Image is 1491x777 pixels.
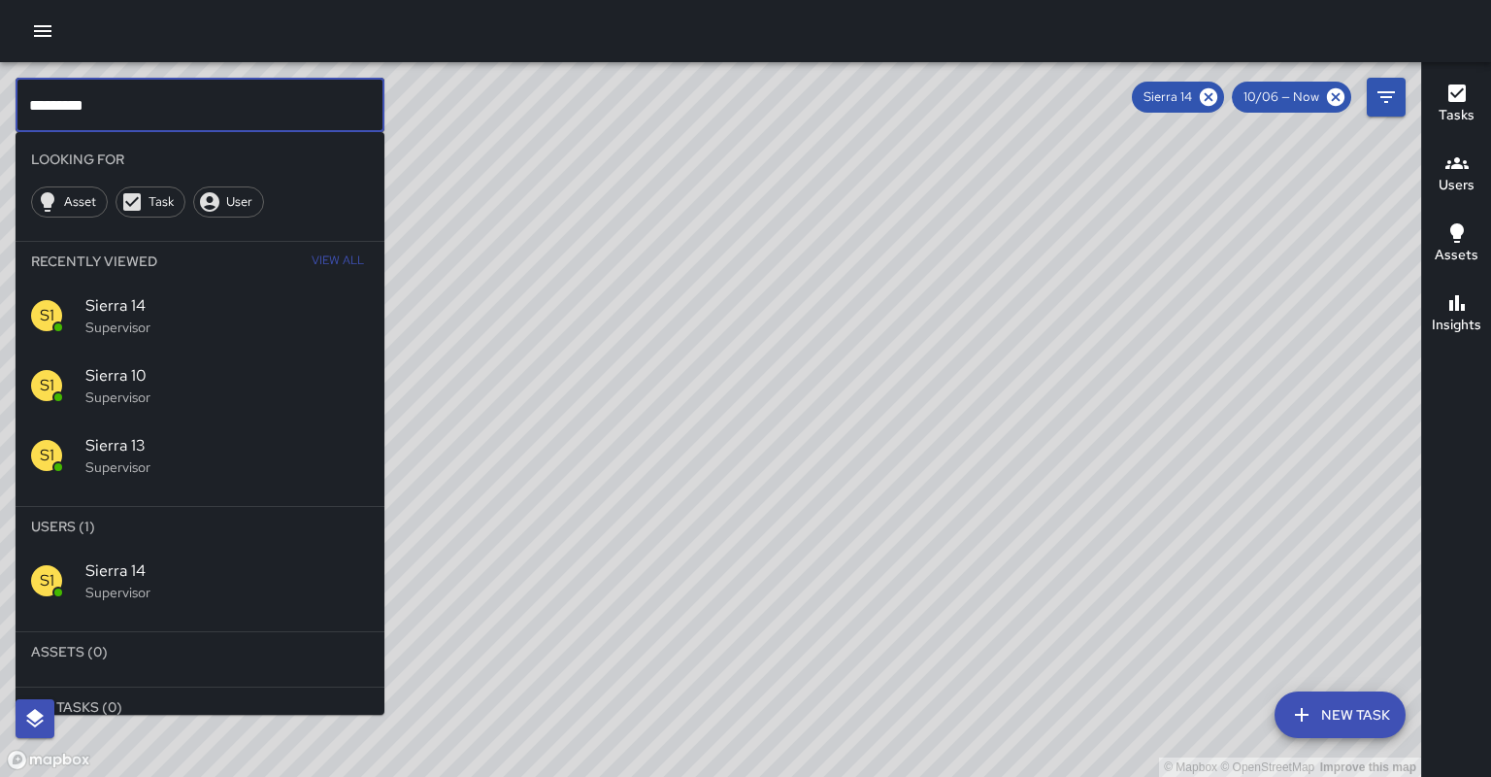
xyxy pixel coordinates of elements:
[16,351,384,421] div: S1Sierra 10Supervisor
[85,364,369,388] span: Sierra 10
[40,569,54,592] p: S1
[16,688,384,726] li: Jia Tasks (0)
[215,192,263,212] span: User
[40,374,54,397] p: S1
[1422,210,1491,280] button: Assets
[1439,175,1474,196] h6: Users
[16,632,384,671] li: Assets (0)
[1275,692,1406,738] button: New Task
[1232,87,1331,107] span: 10/06 — Now
[31,186,108,218] div: Asset
[85,457,369,477] p: Supervisor
[16,546,384,616] div: S1Sierra 14Supervisor
[16,281,384,351] div: S1Sierra 14Supervisor
[85,559,369,583] span: Sierra 14
[1422,280,1491,350] button: Insights
[40,304,54,327] p: S1
[85,583,369,602] p: Supervisor
[1435,245,1478,266] h6: Assets
[1367,78,1406,117] button: Filters
[85,388,369,407] p: Supervisor
[16,421,384,490] div: S1Sierra 13Supervisor
[307,242,369,281] button: View All
[1422,70,1491,140] button: Tasks
[53,192,107,212] span: Asset
[1232,82,1351,113] div: 10/06 — Now
[16,140,384,179] li: Looking For
[85,434,369,457] span: Sierra 13
[16,507,384,546] li: Users (1)
[1422,140,1491,210] button: Users
[85,294,369,318] span: Sierra 14
[138,192,184,212] span: Task
[85,318,369,337] p: Supervisor
[16,242,384,281] li: Recently Viewed
[40,444,54,467] p: S1
[193,186,264,218] div: User
[1432,315,1481,336] h6: Insights
[1132,87,1204,107] span: Sierra 14
[1132,82,1224,113] div: Sierra 14
[1439,105,1474,126] h6: Tasks
[116,186,185,218] div: Task
[312,246,364,277] span: View All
